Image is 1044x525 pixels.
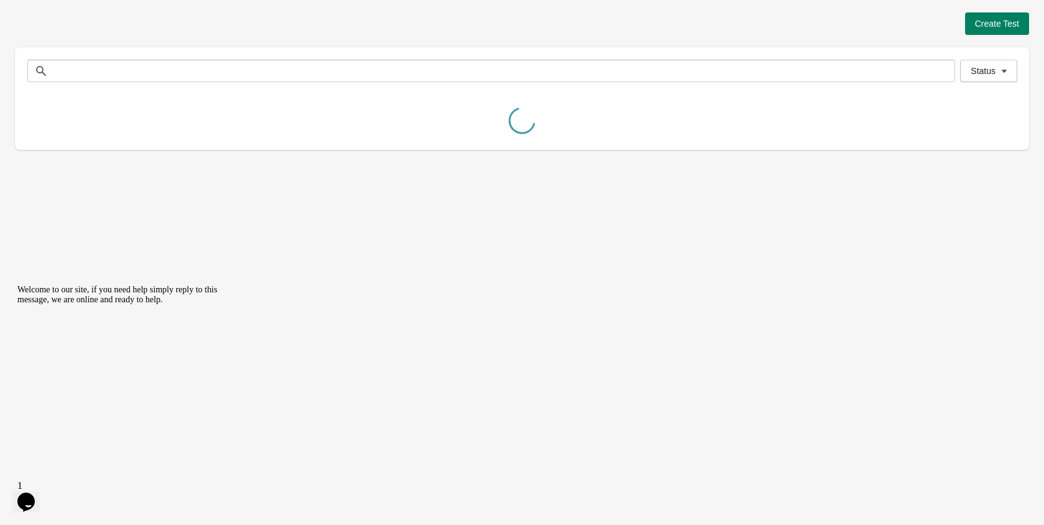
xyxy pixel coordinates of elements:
span: Status [971,66,996,76]
span: Welcome to our site, if you need help simply reply to this message, we are online and ready to help. [5,5,205,24]
button: Status [960,60,1017,82]
div: Welcome to our site, if you need help simply reply to this message, we are online and ready to help. [5,5,229,25]
iframe: chat widget [12,475,52,513]
iframe: chat widget [12,280,236,469]
button: Create Test [965,12,1029,35]
span: Create Test [975,19,1019,29]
